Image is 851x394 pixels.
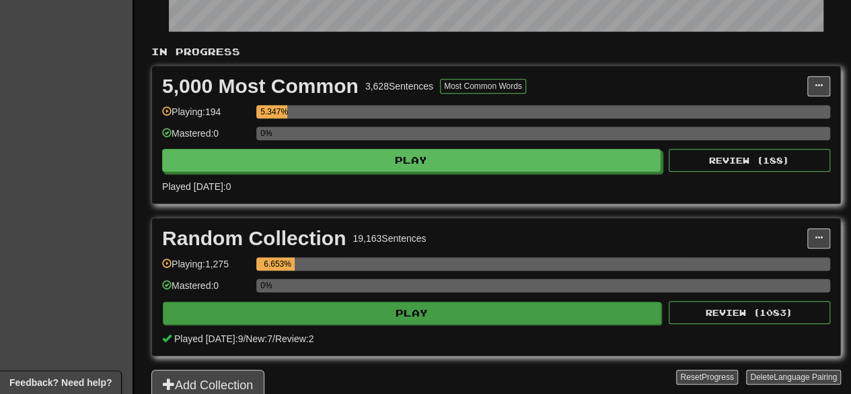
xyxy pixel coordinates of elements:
div: 6.653% [260,257,295,271]
button: Review (188) [669,149,830,172]
div: Playing: 194 [162,105,250,127]
div: 19,163 Sentences [353,232,426,245]
span: / [272,333,275,344]
div: Random Collection [162,228,346,249]
span: New: 7 [246,333,272,344]
button: Most Common Words [440,79,526,94]
div: 3,628 Sentences [365,79,433,93]
span: Played [DATE]: 9 [174,333,243,344]
button: Play [163,302,661,325]
span: Review: 2 [275,333,314,344]
button: DeleteLanguage Pairing [746,370,841,385]
span: Played [DATE]: 0 [162,181,231,192]
span: / [243,333,246,344]
p: In Progress [151,45,841,59]
div: Mastered: 0 [162,279,250,301]
div: 5.347% [260,105,287,119]
div: Playing: 1,275 [162,257,250,280]
button: Review (1083) [669,301,830,324]
div: Mastered: 0 [162,127,250,149]
span: Progress [702,372,734,382]
div: 5,000 Most Common [162,76,359,96]
span: Language Pairing [774,372,837,382]
button: Play [162,149,661,172]
button: ResetProgress [676,370,737,385]
span: Open feedback widget [9,376,112,389]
